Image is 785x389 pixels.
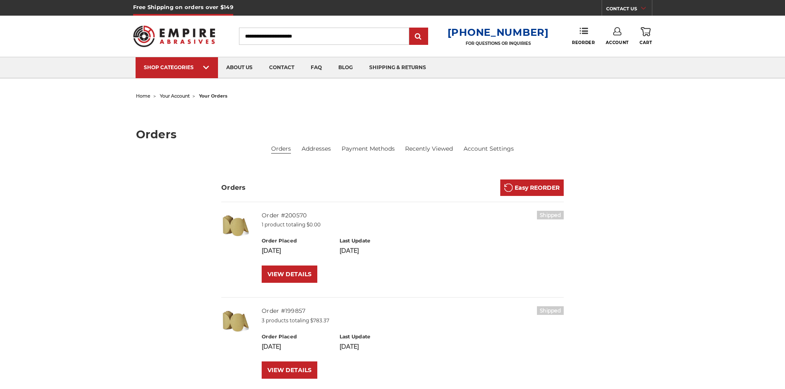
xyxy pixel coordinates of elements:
span: [DATE] [340,343,359,350]
a: Account Settings [464,144,514,153]
a: Payment Methods [342,144,395,153]
a: [PHONE_NUMBER] [448,26,549,38]
span: Reorder [572,40,595,45]
p: FOR QUESTIONS OR INQUIRIES [448,41,549,46]
img: 5" Sticky Backed Sanding Discs on a roll [221,211,250,240]
a: VIEW DETAILS [262,266,317,283]
h6: Shipped [537,211,564,219]
a: faq [302,57,330,78]
li: Orders [271,144,291,154]
span: Cart [640,40,652,45]
a: about us [218,57,261,78]
p: 3 products totaling $783.37 [262,317,564,324]
h6: Order Placed [262,333,330,340]
a: contact [261,57,302,78]
a: Easy REORDER [500,179,564,196]
a: Addresses [302,144,331,153]
div: SHOP CATEGORIES [144,64,210,70]
p: 1 product totaling $0.00 [262,221,564,228]
span: [DATE] [262,247,281,254]
h1: Orders [136,129,649,140]
span: [DATE] [262,343,281,350]
a: home [136,93,150,99]
a: CONTACT US [606,4,652,16]
img: 6" DA Sanding Discs on a Roll [221,306,250,335]
a: Order #200570 [262,212,307,219]
a: blog [330,57,361,78]
span: [DATE] [340,247,359,254]
span: your orders [199,93,227,99]
a: Cart [640,27,652,45]
input: Submit [410,28,427,45]
a: Recently Viewed [405,144,453,153]
h6: Order Placed [262,237,330,245]
h6: Last Update [340,237,408,245]
a: VIEW DETAILS [262,361,317,379]
a: Order #199857 [262,307,305,314]
h6: Last Update [340,333,408,340]
span: Account [606,40,629,45]
a: Reorder [572,27,595,45]
a: shipping & returns [361,57,434,78]
img: Empire Abrasives [133,20,216,52]
h6: Shipped [537,306,564,315]
a: your account [160,93,190,99]
h3: Orders [221,183,246,193]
